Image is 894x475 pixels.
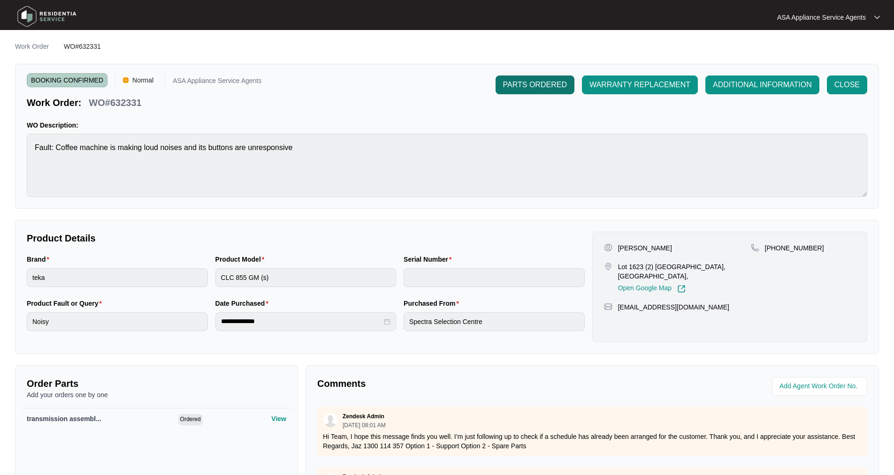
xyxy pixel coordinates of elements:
[27,121,867,130] p: WO Description:
[404,255,455,264] label: Serial Number
[604,302,612,311] img: map-pin
[765,243,824,253] p: [PHONE_NUMBER]
[496,75,574,94] button: PARTS ORDERED
[13,42,51,52] a: Work Order
[15,42,49,51] p: Work Order
[404,299,463,308] label: Purchased From
[215,299,272,308] label: Date Purchased
[589,79,690,90] span: WARRANTY REPLACEMENT
[123,77,129,83] img: Vercel Logo
[14,2,80,30] img: residentia service logo
[215,268,397,287] input: Product Model
[618,302,729,312] p: [EMAIL_ADDRESS][DOMAIN_NAME]
[713,79,812,90] span: ADDITIONAL INFORMATION
[129,73,157,87] span: Normal
[27,73,107,87] span: BOOKING CONFIRMED
[779,381,862,392] input: Add Agent Work Order No.
[827,75,867,94] button: CLOSE
[343,422,386,428] p: [DATE] 08:01 AM
[27,415,101,422] span: transmission assembl...
[404,312,585,331] input: Purchased From
[27,268,208,287] input: Brand
[317,377,586,390] p: Comments
[582,75,698,94] button: WARRANTY REPLACEMENT
[27,134,867,197] textarea: Fault: Coffee machine is making loud noises and its buttons are unresponsive
[343,413,384,420] p: Zendesk Admin
[89,96,141,109] p: WO#632331
[27,390,286,400] p: Add your orders one by one
[618,285,686,293] a: Open Google Map
[323,413,337,427] img: user.svg
[173,77,261,87] p: ASA Appliance Service Agents
[323,432,862,451] p: Hi Team, I hope this message finds you well. I’m just following up to check if a schedule has alr...
[404,268,585,287] input: Serial Number
[677,285,686,293] img: Link-External
[271,414,286,423] p: View
[834,79,860,90] span: CLOSE
[705,75,819,94] button: ADDITIONAL INFORMATION
[751,243,759,252] img: map-pin
[874,15,880,20] img: dropdown arrow
[221,317,382,326] input: Date Purchased
[53,42,60,50] img: chevron-right
[215,255,268,264] label: Product Model
[27,299,106,308] label: Product Fault or Query
[27,312,208,331] input: Product Fault or Query
[64,43,101,50] span: WO#632331
[618,243,672,253] p: [PERSON_NAME]
[178,414,203,425] span: Ordered
[618,262,751,281] p: Lot 1623 (2) [GEOGRAPHIC_DATA], [GEOGRAPHIC_DATA],
[27,255,53,264] label: Brand
[604,262,612,271] img: map-pin
[777,13,866,22] p: ASA Appliance Service Agents
[503,79,567,90] span: PARTS ORDERED
[27,96,81,109] p: Work Order:
[604,243,612,252] img: user-pin
[27,232,585,245] p: Product Details
[27,377,286,390] p: Order Parts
